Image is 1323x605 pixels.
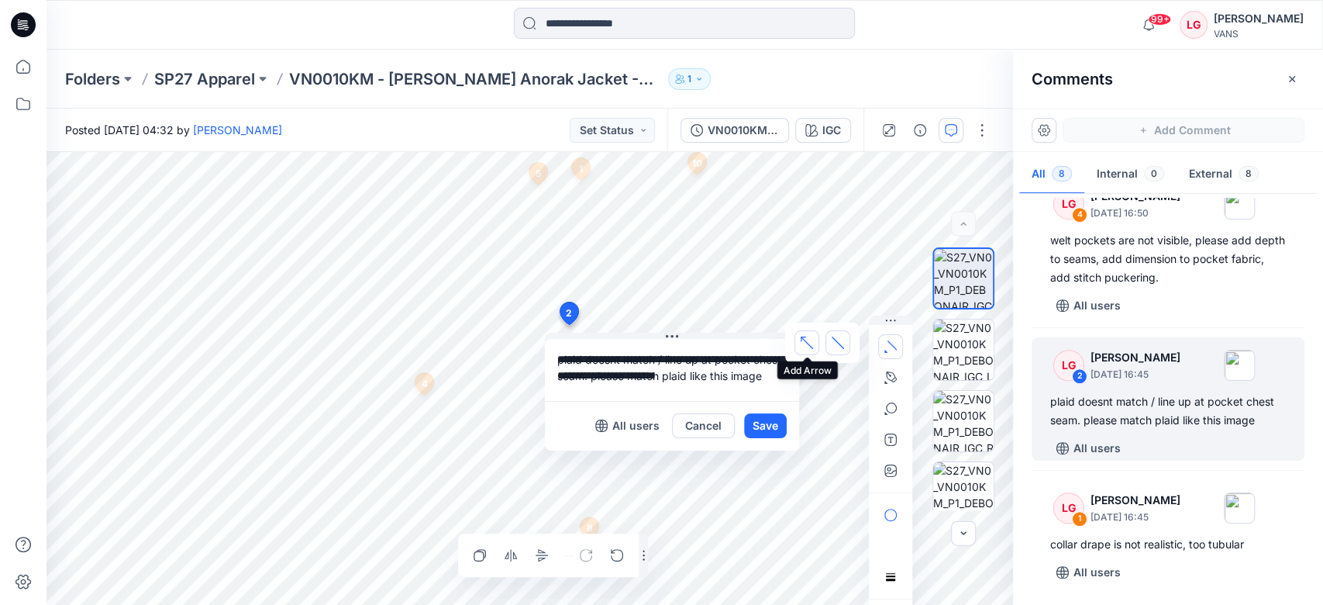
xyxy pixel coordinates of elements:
div: LG [1053,188,1084,220]
img: S27_VN0_VN0010KM_P1_DEBONAIR_IGC_Back [933,462,994,523]
p: All users [1073,439,1121,458]
button: All users [1050,293,1127,318]
img: S27_VN0_VN0010KM_P1_DEBONAIR_IGC_Front [934,249,993,308]
p: VN0010KM - [PERSON_NAME] Anorak Jacket -Debonair [289,68,662,90]
button: Internal [1084,155,1177,195]
span: 99+ [1148,13,1171,26]
div: 4 [1072,207,1087,223]
p: All users [612,417,660,435]
p: All users [1073,296,1121,315]
p: [DATE] 16:45 [1090,367,1180,382]
span: 2 [566,306,572,320]
div: [PERSON_NAME] [1214,9,1304,28]
span: 8 [1052,166,1072,181]
button: All users [589,413,666,438]
button: Add Comment [1063,118,1304,143]
span: 8 [1239,166,1259,181]
p: [DATE] 16:45 [1090,510,1180,525]
button: IGC [795,118,851,143]
div: welt pockets are not visible, please add depth to seams, add dimension to pocket fabric, add stit... [1050,231,1286,287]
div: 2 [1072,368,1087,384]
button: Cancel [672,413,735,438]
div: LG [1053,350,1084,381]
button: All users [1050,560,1127,585]
a: SP27 Apparel [154,68,255,90]
p: [PERSON_NAME] [1090,348,1180,367]
p: [DATE] 16:50 [1090,206,1180,221]
p: All users [1073,563,1121,582]
button: Save [744,413,787,438]
button: VN0010KM - [PERSON_NAME] Anorak Jacket -Debonair [680,118,789,143]
a: Folders [65,68,120,90]
button: External [1177,155,1271,195]
span: 0 [1144,166,1164,181]
span: Posted [DATE] 04:32 by [65,122,282,138]
div: 1 [1072,511,1087,527]
button: All users [1050,436,1127,461]
div: plaid doesnt match / line up at pocket chest seam. please match plaid like this image [1050,392,1286,430]
button: All [1019,155,1084,195]
p: [PERSON_NAME] [1090,491,1180,510]
div: LG [1053,493,1084,524]
h2: Comments [1032,70,1113,88]
img: S27_VN0_VN0010KM_P1_DEBONAIR_IGC_Right [933,391,994,451]
button: Details [908,118,932,143]
a: [PERSON_NAME] [193,123,282,137]
p: 1 [687,71,691,88]
button: 1 [668,68,711,90]
div: LG [1180,11,1208,39]
div: VN0010KM - [PERSON_NAME] Anorak Jacket -Debonair [708,122,779,139]
img: S27_VN0_VN0010KM_P1_DEBONAIR_IGC_Left [933,320,994,380]
div: VANS [1214,28,1304,40]
div: collar drape is not realistic, too tubular [1050,535,1286,554]
div: IGC [822,122,841,139]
